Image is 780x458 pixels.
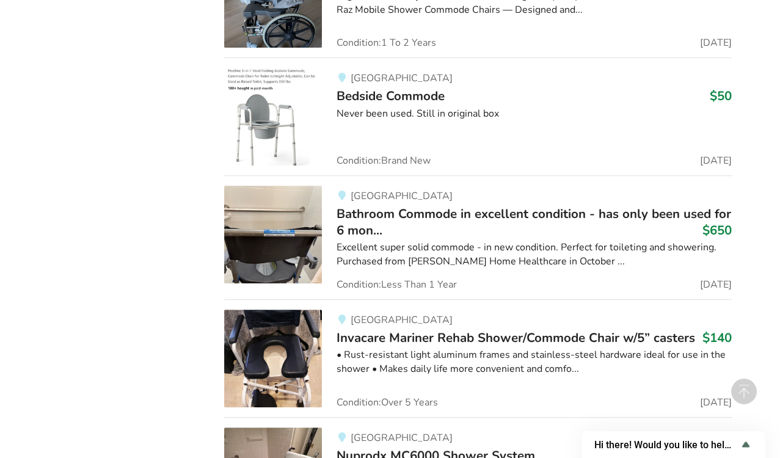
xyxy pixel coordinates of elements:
a: bathroom safety-bedside commode[GEOGRAPHIC_DATA]Bedside Commode$50Never been used. Still in origi... [224,57,732,175]
img: bathroom safety-bedside commode [224,68,322,165]
h3: $650 [702,222,732,238]
span: Condition: Less Than 1 Year [337,280,457,289]
span: Condition: Brand New [337,156,431,165]
div: Never been used. Still in original box [337,107,732,121]
span: Condition: Over 5 Years [337,398,438,407]
span: [GEOGRAPHIC_DATA] [351,189,453,203]
img: bathroom safety-invacare mariner rehab shower/commode chair w/5” casters [224,310,322,407]
div: Excellent super solid commode - in new condition. Perfect for toileting and showering. Purchased ... [337,241,732,269]
a: bathroom safety-bathroom commode in excellent condition - has only been used for 6 months. purcha... [224,175,732,299]
span: [DATE] [700,280,732,289]
span: [GEOGRAPHIC_DATA] [351,71,453,85]
span: [GEOGRAPHIC_DATA] [351,431,453,445]
h3: $50 [710,88,732,104]
span: [DATE] [700,38,732,48]
a: bathroom safety-invacare mariner rehab shower/commode chair w/5” casters[GEOGRAPHIC_DATA]Invacare... [224,299,732,417]
button: Show survey - Hi there! Would you like to help us improve AssistList? [594,437,753,452]
img: bathroom safety-bathroom commode in excellent condition - has only been used for 6 months. purcha... [224,186,322,283]
div: • Rust-resistant light aluminum frames and stainless-steel hardware ideal for use in the shower •... [337,348,732,376]
span: [GEOGRAPHIC_DATA] [351,313,453,327]
span: Bathroom Commode in excellent condition - has only been used for 6 mon... [337,205,731,238]
span: Condition: 1 To 2 Years [337,38,436,48]
h3: $140 [702,330,732,346]
span: Bedside Commode [337,87,445,104]
span: Invacare Mariner Rehab Shower/Commode Chair w/5” casters [337,329,695,346]
span: Hi there! Would you like to help us improve AssistList? [594,439,738,451]
span: [DATE] [700,398,732,407]
span: [DATE] [700,156,732,165]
